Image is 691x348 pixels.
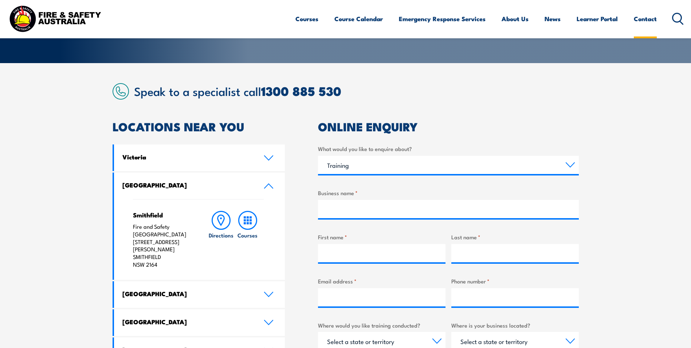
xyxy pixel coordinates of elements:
h4: [GEOGRAPHIC_DATA] [122,318,253,326]
label: Business name [318,189,579,197]
a: [GEOGRAPHIC_DATA] [114,173,285,199]
p: Fire and Safety [GEOGRAPHIC_DATA] [STREET_ADDRESS][PERSON_NAME] SMITHFIELD NSW 2164 [133,223,194,268]
h4: Victoria [122,153,253,161]
h4: [GEOGRAPHIC_DATA] [122,290,253,298]
a: 1300 885 530 [261,81,341,100]
a: About Us [502,9,529,28]
h4: [GEOGRAPHIC_DATA] [122,181,253,189]
label: Last name [451,233,579,241]
label: What would you like to enquire about? [318,144,579,153]
a: [GEOGRAPHIC_DATA] [114,281,285,308]
a: Emergency Response Services [399,9,486,28]
label: Where is your business located? [451,321,579,329]
h6: Directions [209,231,233,239]
label: Where would you like training conducted? [318,321,445,329]
a: Learner Portal [577,9,618,28]
h2: ONLINE ENQUIRY [318,121,579,131]
a: News [545,9,561,28]
h2: Speak to a specialist call [134,84,579,97]
h4: Smithfield [133,211,194,219]
label: Phone number [451,277,579,285]
a: Courses [235,211,261,268]
label: First name [318,233,445,241]
a: Courses [295,9,318,28]
a: Course Calendar [334,9,383,28]
label: Email address [318,277,445,285]
h6: Courses [237,231,258,239]
a: Directions [208,211,234,268]
a: [GEOGRAPHIC_DATA] [114,309,285,336]
a: Contact [634,9,657,28]
a: Victoria [114,144,285,171]
h2: LOCATIONS NEAR YOU [113,121,285,131]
